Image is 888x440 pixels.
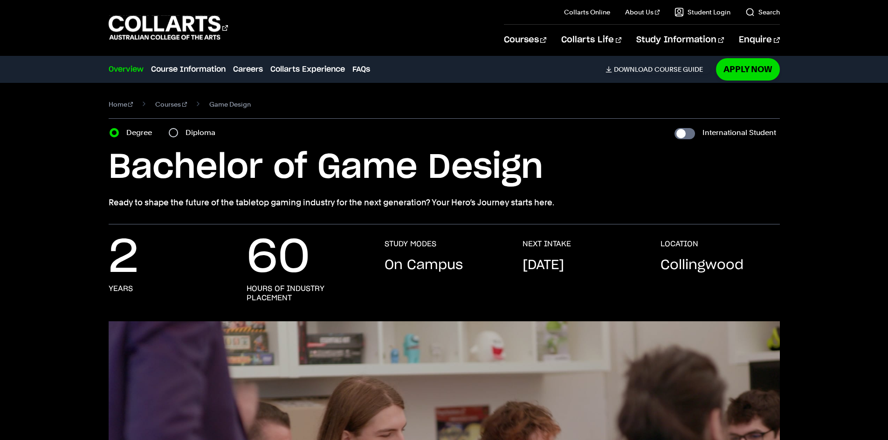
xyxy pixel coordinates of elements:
span: Game Design [209,98,251,111]
a: DownloadCourse Guide [606,65,710,74]
a: Collarts Online [564,7,610,17]
a: Student Login [675,7,730,17]
a: Apply Now [716,58,780,80]
p: [DATE] [523,256,564,275]
a: Study Information [636,25,724,55]
a: Course Information [151,64,226,75]
h3: STUDY MODES [385,239,436,249]
p: Collingwood [661,256,743,275]
a: Enquire [739,25,779,55]
a: Courses [155,98,187,111]
div: Go to homepage [109,14,228,41]
a: Courses [504,25,546,55]
label: Degree [126,126,158,139]
a: Search [745,7,780,17]
label: Diploma [186,126,221,139]
h3: NEXT INTAKE [523,239,571,249]
h3: LOCATION [661,239,698,249]
h1: Bachelor of Game Design [109,147,780,189]
a: Careers [233,64,263,75]
p: On Campus [385,256,463,275]
a: Collarts Experience [270,64,345,75]
label: International Student [702,126,776,139]
h3: hours of industry placement [247,284,366,303]
a: Home [109,98,133,111]
p: 60 [247,239,310,277]
p: 2 [109,239,138,277]
a: FAQs [352,64,370,75]
a: Overview [109,64,144,75]
span: Download [614,65,653,74]
h3: years [109,284,133,293]
p: Ready to shape the future of the tabletop gaming industry for the next generation? Your Hero’s Jo... [109,196,780,209]
a: About Us [625,7,660,17]
a: Collarts Life [561,25,621,55]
